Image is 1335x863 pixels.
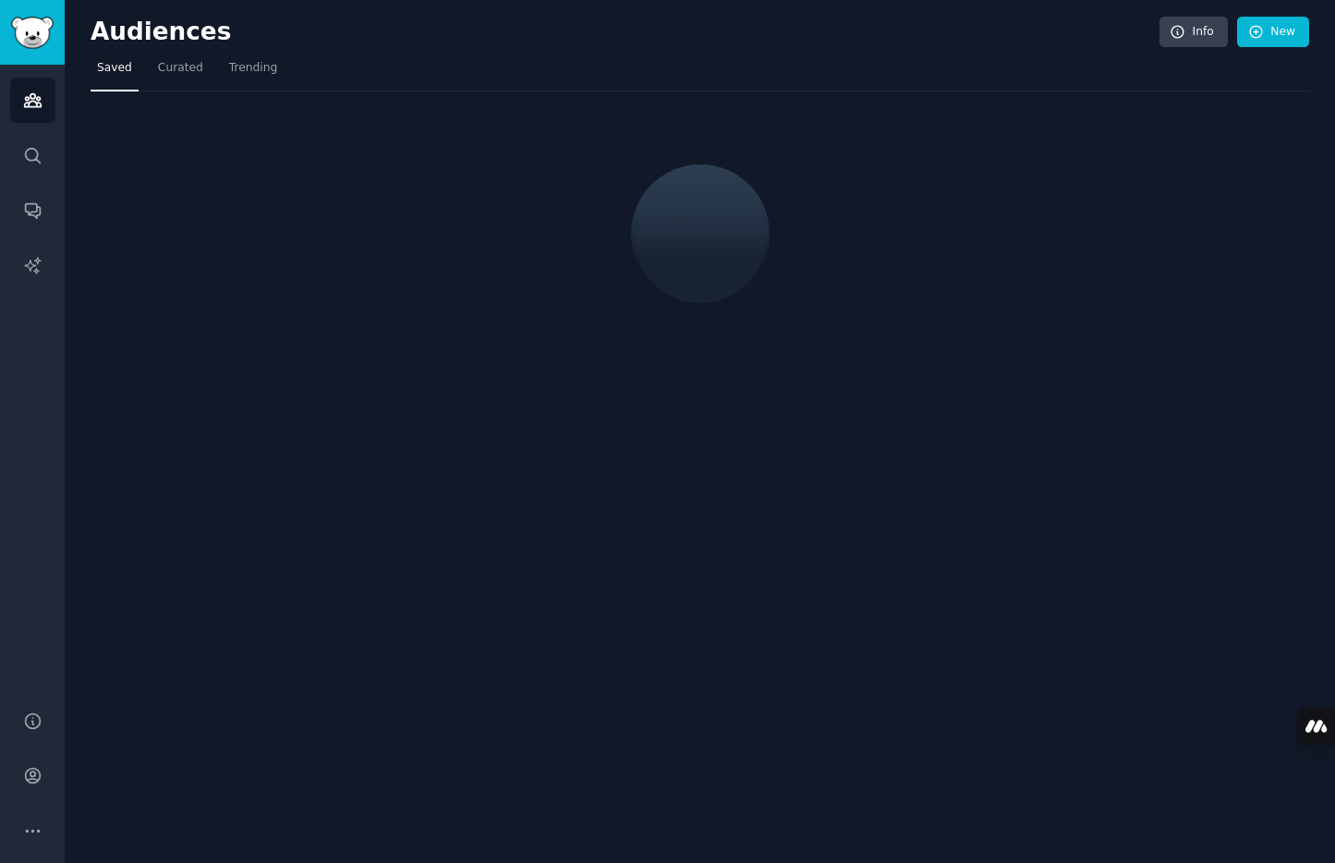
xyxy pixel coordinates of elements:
[91,18,1159,47] h2: Audiences
[223,54,284,91] a: Trending
[158,60,203,77] span: Curated
[152,54,210,91] a: Curated
[1237,17,1309,48] a: New
[97,60,132,77] span: Saved
[11,17,54,49] img: GummySearch logo
[229,60,277,77] span: Trending
[91,54,139,91] a: Saved
[1159,17,1228,48] a: Info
